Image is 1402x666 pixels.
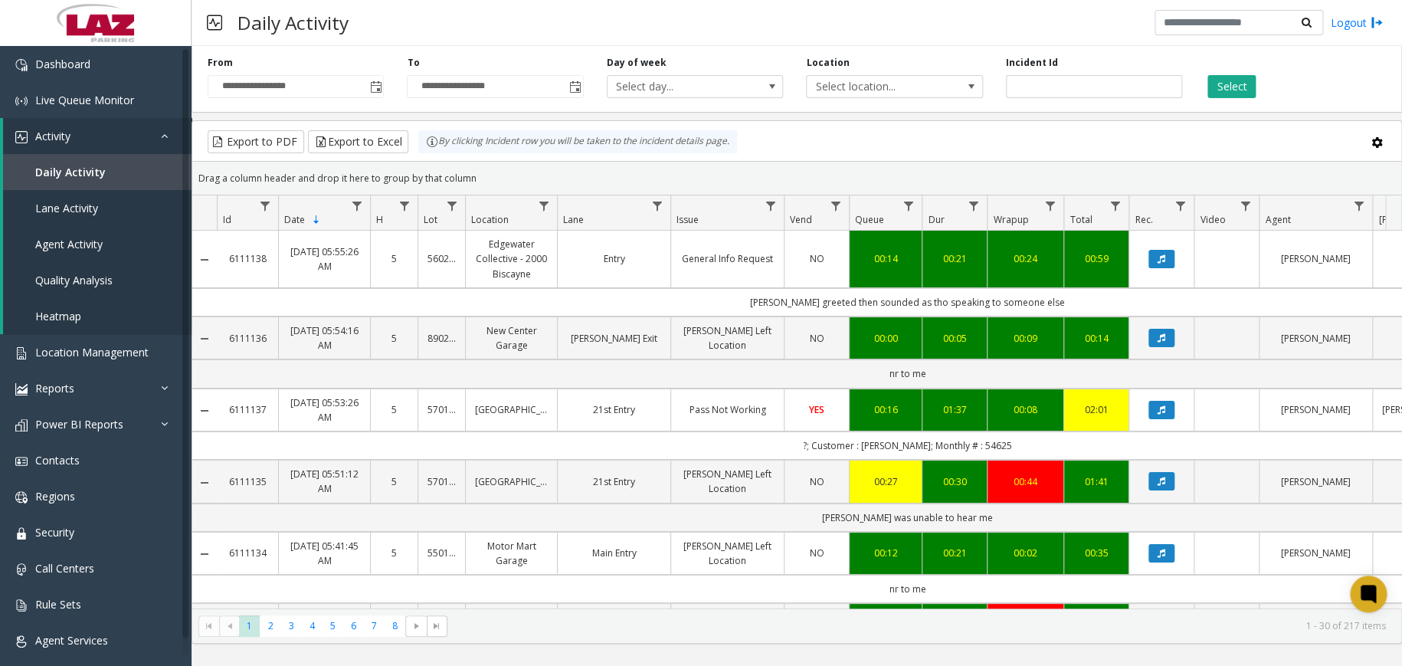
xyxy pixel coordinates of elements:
[1073,546,1119,560] div: 00:35
[1070,213,1092,226] span: Total
[1135,213,1152,226] span: Rec.
[932,546,978,560] a: 00:21
[533,195,554,216] a: Location Filter Menu
[407,56,419,70] label: To
[1006,56,1058,70] label: Incident Id
[997,251,1054,266] a: 00:24
[928,213,944,226] span: Dur
[1170,195,1191,216] a: Rec. Filter Menu
[859,546,912,560] div: 00:12
[431,620,443,632] span: Go to the last page
[932,251,978,266] div: 00:21
[859,402,912,417] div: 00:16
[997,331,1054,346] a: 00:09
[3,190,192,226] a: Lane Activity
[607,56,667,70] label: Day of week
[35,453,80,468] span: Contacts
[310,214,323,226] span: Sortable
[226,251,269,266] a: 6111138
[424,213,437,226] span: Lot
[192,165,1401,192] div: Drag a column header and drop it here to group by that column
[192,548,217,560] a: Collapse Details
[567,474,661,489] a: 21st Entry
[288,539,361,568] a: [DATE] 05:41:45 AM
[281,615,302,636] span: Page 3
[35,525,74,540] span: Security
[15,95,28,107] img: 'icon'
[343,615,364,636] span: Page 6
[239,615,260,636] span: Page 1
[192,254,217,266] a: Collapse Details
[997,474,1054,489] div: 00:44
[680,323,775,353] a: [PERSON_NAME] Left Location
[35,381,74,395] span: Reports
[794,331,840,346] a: NO
[427,251,456,266] a: 560292
[1073,331,1119,346] a: 00:14
[794,474,840,489] a: NO
[226,402,269,417] a: 6111137
[567,402,661,417] a: 21st Entry
[1200,213,1225,226] span: Video
[859,474,912,489] a: 00:27
[288,244,361,274] a: [DATE] 05:55:26 AM
[15,455,28,468] img: 'icon'
[208,56,233,70] label: From
[35,57,90,71] span: Dashboard
[35,309,81,323] span: Heatmap
[997,546,1054,560] a: 00:02
[208,130,304,153] button: Export to PDF
[475,237,548,281] a: Edgewater Collective - 2000 Biscayne
[1207,75,1256,98] button: Select
[394,195,414,216] a: H Filter Menu
[254,195,275,216] a: Id Filter Menu
[15,131,28,143] img: 'icon'
[790,213,812,226] span: Vend
[3,226,192,262] a: Agent Activity
[1073,402,1119,417] a: 02:01
[1269,331,1363,346] a: [PERSON_NAME]
[427,331,456,346] a: 890200
[1269,251,1363,266] a: [PERSON_NAME]
[15,59,28,71] img: 'icon'
[676,213,699,226] span: Issue
[192,195,1401,609] div: Data table
[1235,195,1256,216] a: Video Filter Menu
[15,419,28,431] img: 'icon'
[385,615,405,636] span: Page 8
[364,615,385,636] span: Page 7
[366,76,383,97] span: Toggle popup
[288,323,361,353] a: [DATE] 05:54:16 AM
[1269,474,1363,489] a: [PERSON_NAME]
[35,201,98,215] span: Lane Activity
[1371,15,1383,31] img: logout
[1073,474,1119,489] a: 01:41
[1269,402,1363,417] a: [PERSON_NAME]
[3,118,192,154] a: Activity
[859,331,912,346] a: 00:00
[1269,546,1363,560] a: [PERSON_NAME]
[418,130,737,153] div: By clicking Incident row you will be taken to the incident details page.
[810,332,824,345] span: NO
[260,615,280,636] span: Page 2
[35,273,113,287] span: Quality Analysis
[810,546,824,559] span: NO
[1331,15,1383,31] a: Logout
[226,331,269,346] a: 6111136
[567,331,661,346] a: [PERSON_NAME] Exit
[1073,251,1119,266] a: 00:59
[35,597,81,612] span: Rule Sets
[647,195,667,216] a: Lane Filter Menu
[405,615,426,637] span: Go to the next page
[226,474,269,489] a: 6111135
[680,402,775,417] a: Pass Not Working
[859,251,912,266] a: 00:14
